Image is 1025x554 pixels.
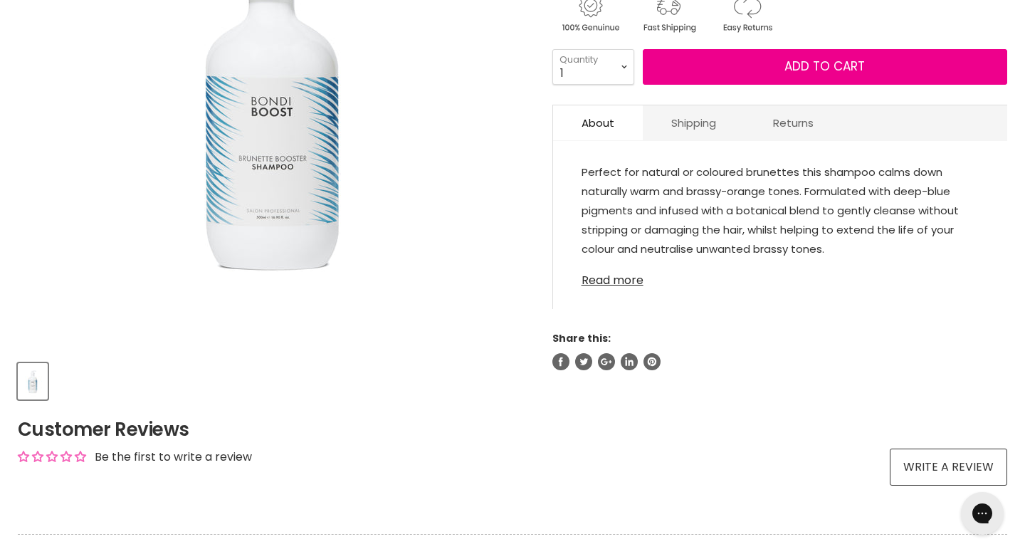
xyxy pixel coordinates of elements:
div: Product thumbnails [16,359,530,399]
span: Share this: [552,331,611,345]
a: About [553,105,643,140]
strong: WHY YOU'LL LOVE IT [582,263,690,278]
div: Be the first to write a review [95,449,252,465]
a: Read more [582,266,979,287]
button: Add to cart [643,49,1007,85]
aside: Share this: [552,332,1007,370]
h2: Customer Reviews [18,417,1007,442]
select: Quantity [552,49,634,85]
a: Write a review [890,449,1007,486]
a: Shipping [643,105,745,140]
div: Average rating is 0.00 stars [18,449,86,465]
iframe: Gorgias live chat messenger [954,487,1011,540]
a: Returns [745,105,842,140]
p: Perfect for natural or coloured brunettes this shampoo calms down naturally warm and brassy-orang... [582,162,979,261]
img: Bondi Boost Brunette Booster Shampoo - Clearance! [19,365,46,398]
button: Bondi Boost Brunette Booster Shampoo - Clearance! [18,363,48,399]
span: Add to cart [784,58,865,75]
